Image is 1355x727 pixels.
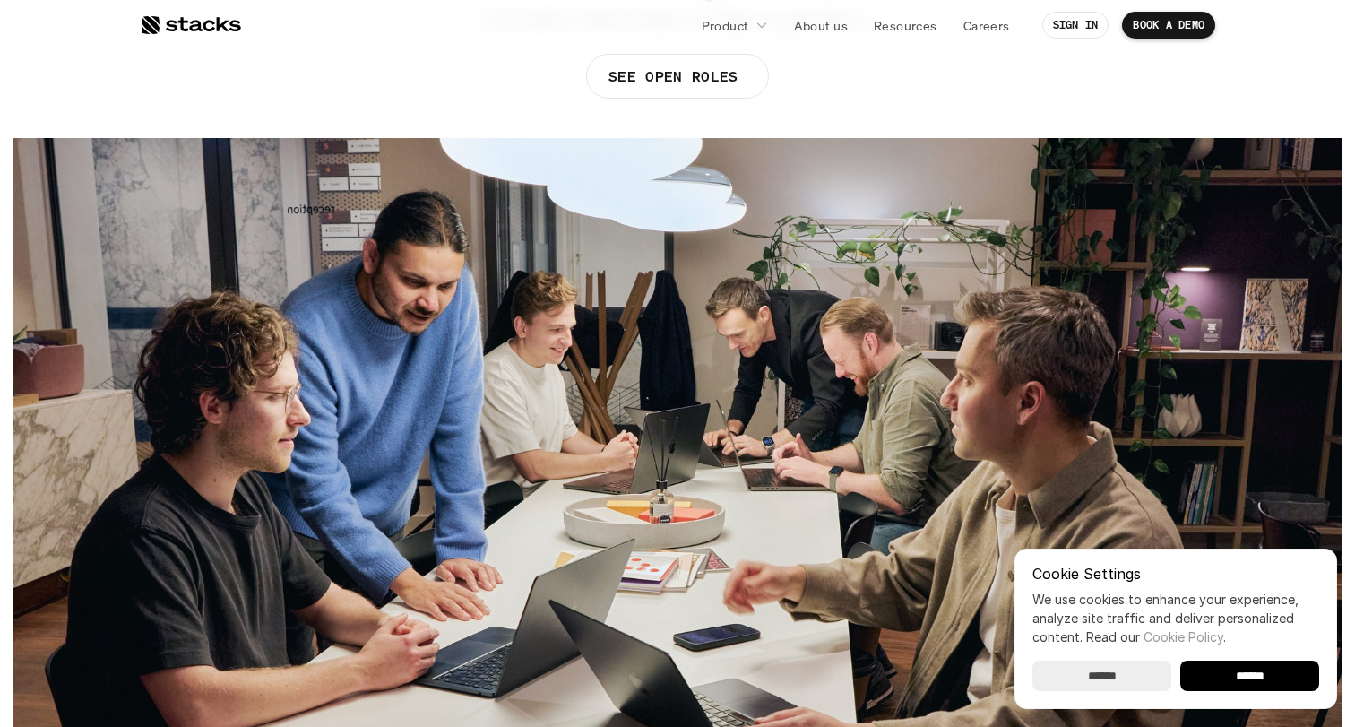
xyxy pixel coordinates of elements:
a: Cookie Policy [1144,629,1223,645]
a: SIGN IN [1042,12,1109,39]
a: Resources [863,9,948,41]
p: We use cookies to enhance your experience, analyze site traffic and deliver personalized content. [1032,590,1319,646]
p: Product [702,16,749,35]
p: Resources [874,16,937,35]
p: BOOK A DEMO [1133,19,1204,31]
span: Read our . [1086,629,1226,645]
p: Careers [963,16,1010,35]
p: About us [794,16,848,35]
p: SEE OPEN ROLES [608,64,738,90]
a: About us [783,9,859,41]
p: Cookie Settings [1032,567,1319,581]
p: SIGN IN [1053,19,1099,31]
a: Careers [953,9,1021,41]
a: BOOK A DEMO [1122,12,1215,39]
a: SEE OPEN ROLES [586,54,769,99]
